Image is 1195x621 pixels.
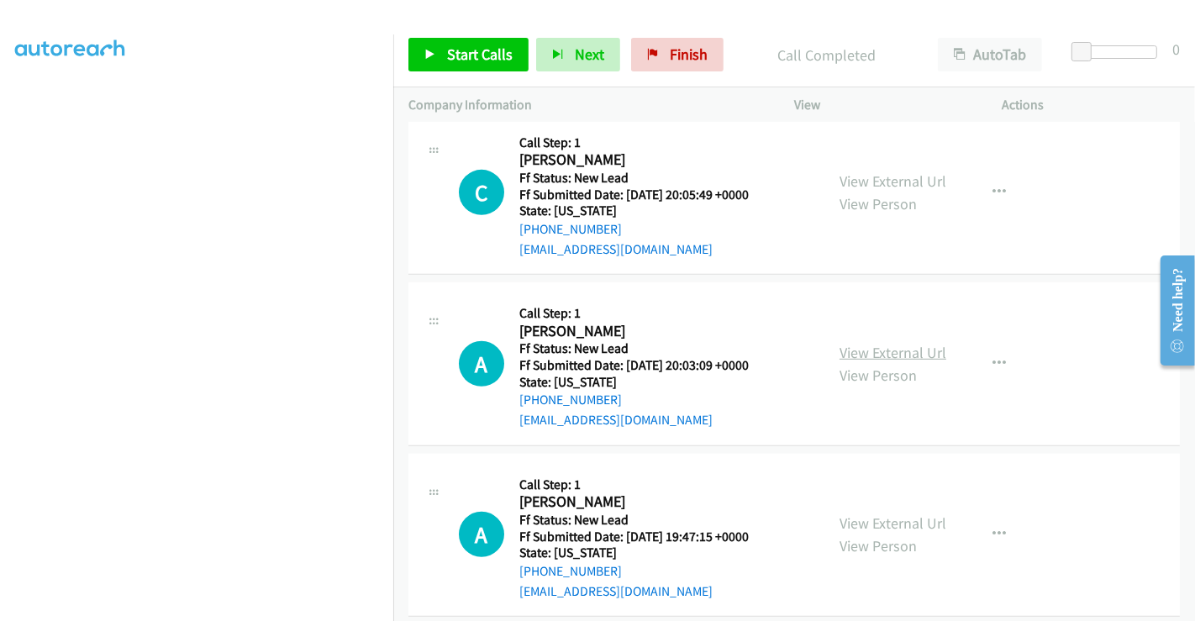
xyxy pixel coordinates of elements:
[1147,244,1195,377] iframe: Resource Center
[840,513,946,533] a: View External Url
[519,221,622,237] a: [PHONE_NUMBER]
[519,322,749,341] h2: [PERSON_NAME]
[519,583,713,599] a: [EMAIL_ADDRESS][DOMAIN_NAME]
[938,38,1042,71] button: AutoTab
[840,194,917,213] a: View Person
[519,305,749,322] h5: Call Step: 1
[519,476,749,493] h5: Call Step: 1
[519,392,622,408] a: [PHONE_NUMBER]
[1003,95,1181,115] p: Actions
[459,341,504,387] h1: A
[519,563,622,579] a: [PHONE_NUMBER]
[519,529,749,545] h5: Ff Submitted Date: [DATE] 19:47:15 +0000
[519,170,749,187] h5: Ff Status: New Lead
[519,374,749,391] h5: State: [US_STATE]
[794,95,972,115] p: View
[670,45,708,64] span: Finish
[840,536,917,555] a: View Person
[519,492,749,512] h2: [PERSON_NAME]
[519,134,749,151] h5: Call Step: 1
[519,203,749,219] h5: State: [US_STATE]
[459,170,504,215] div: The call is yet to be attempted
[408,38,529,71] a: Start Calls
[519,512,749,529] h5: Ff Status: New Lead
[746,44,908,66] p: Call Completed
[840,366,917,385] a: View Person
[519,412,713,428] a: [EMAIL_ADDRESS][DOMAIN_NAME]
[1172,38,1180,61] div: 0
[447,45,513,64] span: Start Calls
[408,95,764,115] p: Company Information
[519,241,713,257] a: [EMAIL_ADDRESS][DOMAIN_NAME]
[459,341,504,387] div: The call is yet to be attempted
[536,38,620,71] button: Next
[519,357,749,374] h5: Ff Submitted Date: [DATE] 20:03:09 +0000
[631,38,724,71] a: Finish
[840,343,946,362] a: View External Url
[840,171,946,191] a: View External Url
[519,545,749,561] h5: State: [US_STATE]
[459,512,504,557] div: The call is yet to be attempted
[519,340,749,357] h5: Ff Status: New Lead
[459,512,504,557] h1: A
[1080,45,1157,59] div: Delay between calls (in seconds)
[459,170,504,215] h1: C
[575,45,604,64] span: Next
[519,150,749,170] h2: [PERSON_NAME]
[519,187,749,203] h5: Ff Submitted Date: [DATE] 20:05:49 +0000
